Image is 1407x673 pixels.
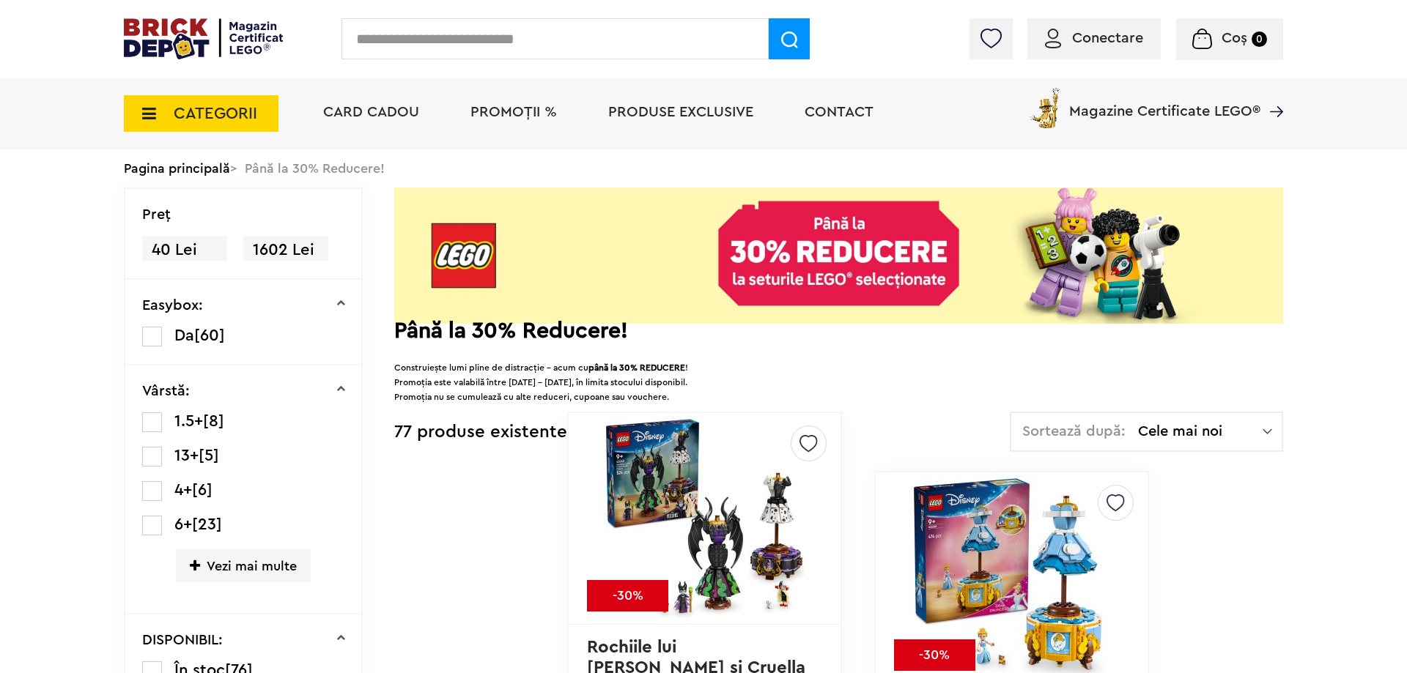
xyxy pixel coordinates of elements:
span: Da [174,327,194,343]
span: 1602 Lei [243,236,328,264]
span: Cele mai noi [1138,424,1263,439]
a: Pagina principală [124,162,230,175]
span: [8] [203,413,224,429]
span: 13+ [174,447,199,464]
span: CATEGORII [174,105,257,122]
p: Vârstă: [142,384,190,398]
a: Card Cadou [323,105,419,119]
span: Coș [1222,31,1247,45]
span: [5] [199,447,219,464]
small: 0 [1252,31,1267,47]
strong: până la 30% REDUCERE [588,363,685,372]
img: Landing page banner [394,187,1283,324]
span: [60] [194,327,225,343]
span: 40 Lei [142,236,227,264]
span: Conectare [1072,31,1143,45]
span: 4+ [174,482,192,498]
p: Promoția este valabilă între [DATE] – [DATE], în limita stocului disponibil. Promoția nu se cumul... [394,375,1283,404]
div: > Până la 30% Reducere! [124,149,1283,187]
div: -30% [587,580,668,611]
a: Contact [805,105,874,119]
span: Vezi mai multe [176,549,311,582]
p: Preţ [142,207,171,222]
p: DISPONIBIL: [142,633,223,647]
span: Magazine Certificate LEGO® [1069,85,1260,119]
img: Rochiile lui Maleficent si Cruella De Vil [602,416,808,621]
span: Sortează după: [1022,424,1126,439]
p: Construiește lumi pline de distracție – acum cu ! [394,346,1283,375]
span: 6+ [174,516,192,532]
span: 1.5+ [174,413,203,429]
a: PROMOȚII % [470,105,557,119]
a: Produse exclusive [608,105,753,119]
a: Magazine Certificate LEGO® [1260,85,1283,100]
a: Conectare [1045,31,1143,45]
h2: Până la 30% Reducere! [394,324,1283,338]
div: -30% [894,639,975,671]
span: [23] [192,516,222,532]
span: [6] [192,482,213,498]
div: 77 produse existente [394,412,567,453]
p: Easybox: [142,298,203,313]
